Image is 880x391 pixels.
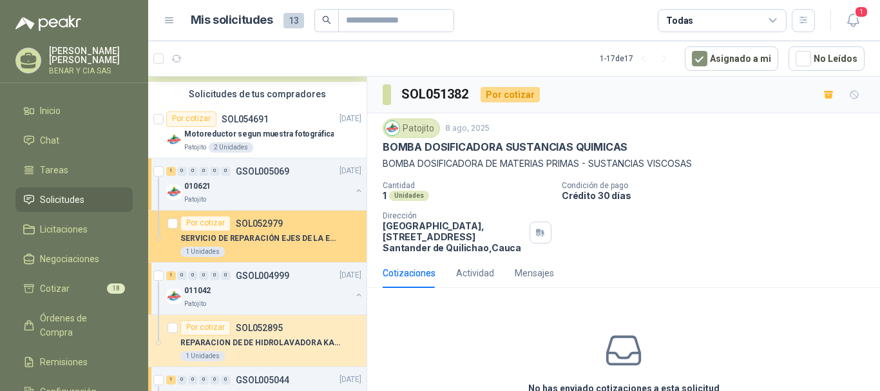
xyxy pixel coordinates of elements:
[166,132,182,148] img: Company Logo
[385,121,399,135] img: Company Logo
[180,216,231,231] div: Por cotizar
[340,113,361,125] p: [DATE]
[15,247,133,271] a: Negociaciones
[15,99,133,123] a: Inicio
[221,376,231,385] div: 0
[177,376,187,385] div: 0
[15,128,133,153] a: Chat
[199,376,209,385] div: 0
[148,106,367,158] a: Por cotizarSOL054691[DATE] Company LogoMotoreductor segun muestra fotográficaPatojito2 Unidades
[236,376,289,385] p: GSOL005044
[40,104,61,118] span: Inicio
[40,252,99,266] span: Negociaciones
[236,271,289,280] p: GSOL004999
[15,187,133,212] a: Solicitudes
[40,355,88,369] span: Remisiones
[221,167,231,176] div: 0
[199,271,209,280] div: 0
[188,376,198,385] div: 0
[401,84,470,104] h3: SOL051382
[15,217,133,242] a: Licitaciones
[666,14,693,28] div: Todas
[322,15,331,24] span: search
[15,276,133,301] a: Cotizar18
[600,48,674,69] div: 1 - 17 de 17
[383,140,627,154] p: BOMBA DOSIFICADORA SUSTANCIAS QUIMICAS
[177,271,187,280] div: 0
[383,211,524,220] p: Dirección
[841,9,865,32] button: 1
[445,122,490,135] p: 8 ago, 2025
[148,211,367,263] a: Por cotizarSOL052979SERVICIO DE REPARACIÓN EJES DE LA ENCINTADORA1 Unidades
[180,320,231,336] div: Por cotizar
[188,167,198,176] div: 0
[210,167,220,176] div: 0
[383,190,387,201] p: 1
[562,181,875,190] p: Condición de pago
[166,167,176,176] div: 1
[40,133,59,148] span: Chat
[180,233,341,245] p: SERVICIO DE REPARACIÓN EJES DE LA ENCINTADORA
[166,164,364,205] a: 1 0 0 0 0 0 GSOL005069[DATE] Company Logo010621Patojito
[40,193,84,207] span: Solicitudes
[184,195,206,205] p: Patojito
[107,283,125,294] span: 18
[854,6,868,18] span: 1
[456,266,494,280] div: Actividad
[40,163,68,177] span: Tareas
[383,119,440,138] div: Patojito
[481,87,540,102] div: Por cotizar
[210,271,220,280] div: 0
[221,271,231,280] div: 0
[15,158,133,182] a: Tareas
[184,299,206,309] p: Patojito
[40,222,88,236] span: Licitaciones
[383,266,435,280] div: Cotizaciones
[184,142,206,153] p: Patojito
[180,247,225,257] div: 1 Unidades
[383,157,865,171] p: BOMBA DOSIFICADORA DE MATERIAS PRIMAS - SUSTANCIAS VISCOSAS
[283,13,304,28] span: 13
[148,82,367,106] div: Solicitudes de tus compradores
[236,323,283,332] p: SOL052895
[789,46,865,71] button: No Leídos
[184,285,211,297] p: 011042
[40,311,120,339] span: Órdenes de Compra
[166,289,182,304] img: Company Logo
[49,46,133,64] p: [PERSON_NAME] [PERSON_NAME]
[40,281,70,296] span: Cotizar
[15,15,81,31] img: Logo peakr
[199,167,209,176] div: 0
[166,111,216,127] div: Por cotizar
[191,11,273,30] h1: Mis solicitudes
[15,306,133,345] a: Órdenes de Compra
[184,180,211,193] p: 010621
[166,271,176,280] div: 1
[166,376,176,385] div: 1
[166,184,182,200] img: Company Logo
[184,128,334,140] p: Motoreductor segun muestra fotográfica
[383,181,551,190] p: Cantidad
[177,167,187,176] div: 0
[15,350,133,374] a: Remisiones
[562,190,875,201] p: Crédito 30 días
[49,67,133,75] p: BENAR Y CIA SAS
[180,337,341,349] p: REPARACION DE DE HIDROLAVADORA KARCHER REF.HD 4/9 P SN:012601
[685,46,778,71] button: Asignado a mi
[180,351,225,361] div: 1 Unidades
[166,268,364,309] a: 1 0 0 0 0 0 GSOL004999[DATE] Company Logo011042Patojito
[515,266,554,280] div: Mensajes
[340,374,361,386] p: [DATE]
[340,269,361,281] p: [DATE]
[148,315,367,367] a: Por cotizarSOL052895REPARACION DE DE HIDROLAVADORA KARCHER REF.HD 4/9 P SN:0126011 Unidades
[210,376,220,385] div: 0
[236,219,283,228] p: SOL052979
[236,167,289,176] p: GSOL005069
[383,220,524,253] p: [GEOGRAPHIC_DATA], [STREET_ADDRESS] Santander de Quilichao , Cauca
[209,142,253,153] div: 2 Unidades
[389,191,429,201] div: Unidades
[340,165,361,177] p: [DATE]
[188,271,198,280] div: 0
[222,115,269,124] p: SOL054691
